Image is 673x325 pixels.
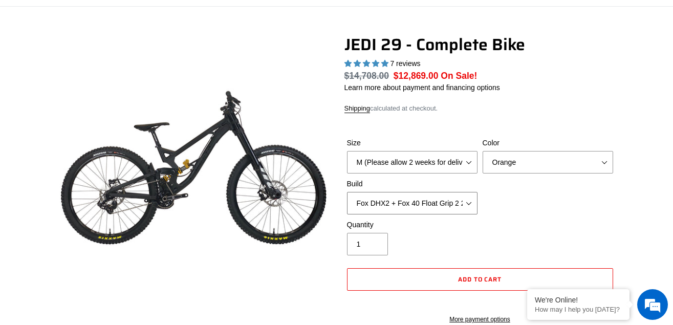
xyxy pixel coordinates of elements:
[33,51,58,77] img: d_696896380_company_1647369064580_696896380
[390,59,420,68] span: 7 reviews
[344,59,390,68] span: 5.00 stars
[458,274,502,284] span: Add to cart
[347,179,477,189] label: Build
[441,69,477,82] span: On Sale!
[535,306,622,313] p: How may I help you today?
[59,97,141,201] span: We're online!
[344,35,616,54] h1: JEDI 29 - Complete Bike
[347,268,613,291] button: Add to cart
[168,5,192,30] div: Minimize live chat window
[69,57,187,71] div: Chat with us now
[483,138,613,148] label: Color
[344,83,500,92] a: Learn more about payment and financing options
[344,103,616,114] div: calculated at checkout.
[347,315,613,324] a: More payment options
[394,71,439,81] span: $12,869.00
[344,71,389,81] s: $14,708.00
[347,220,477,230] label: Quantity
[11,56,27,72] div: Navigation go back
[5,216,195,252] textarea: Type your message and hit 'Enter'
[344,104,371,113] a: Shipping
[535,296,622,304] div: We're Online!
[347,138,477,148] label: Size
